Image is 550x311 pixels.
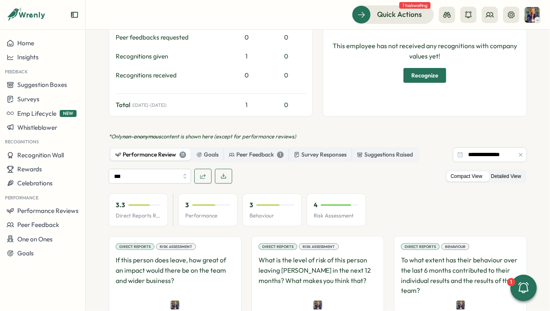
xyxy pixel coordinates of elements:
span: Whistleblower [17,124,57,131]
span: Recognition Wall [17,151,64,159]
div: 1 [230,52,263,61]
div: 1 [230,101,263,110]
p: Performance [185,212,231,220]
p: 3 [249,201,253,210]
div: Survey Responses [294,150,347,159]
span: One on Ones [17,235,53,243]
span: Performance Reviews [17,207,79,215]
button: 1 [510,275,537,301]
div: 0 [230,33,263,42]
div: Direct Reports [259,243,297,250]
div: 0 [266,71,306,80]
p: What is the level of risk of this person leaving [PERSON_NAME] in the next 12 months? What makes ... [259,255,378,296]
span: Suggestion Boxes [17,81,67,89]
div: 0 [266,52,306,61]
span: NEW [60,110,77,117]
p: Behaviour [249,212,295,220]
div: 1 [277,152,284,158]
p: Risk Assessment [314,212,359,220]
label: Compact View [447,171,487,182]
div: Direct Reports [401,243,440,250]
div: Goals [196,150,219,159]
p: This employee has not received any recognitions with company values yet! [330,41,520,61]
button: Expand sidebar [70,11,79,19]
div: Risk Assessment [299,243,339,250]
div: Peer Feedback [229,150,284,159]
div: Suggestions Raised [357,150,413,159]
span: Home [17,39,34,47]
span: Insights [17,53,39,61]
span: Total [116,101,131,110]
div: Performance Review [115,150,186,159]
div: Behaviour [441,243,469,250]
p: 3.3 [116,201,125,210]
div: Risk Assessment [156,243,196,250]
p: 4 [314,201,317,210]
label: Detailed View [487,171,525,182]
span: Peer Feedback [17,221,59,229]
div: 0 [266,101,306,110]
span: Rewards [17,165,42,173]
div: 11 [179,152,186,158]
p: 3 [185,201,189,210]
span: non-anonymous [122,133,161,140]
p: To what extent has their behaviour over the last 6 months contributed to their individual results... [401,255,520,296]
p: *Only content is shown here (except for performance reviews) [109,133,527,140]
div: Direct Reports [116,243,154,250]
img: Hanna Smith [170,301,179,310]
div: Peer feedbacks requested [116,33,227,42]
div: 0 [266,33,306,42]
div: 1 [507,278,515,286]
span: Goals [17,249,34,257]
span: Emp Lifecycle [17,110,56,117]
span: ( [DATE] - [DATE] ) [132,103,166,108]
div: Recognitions given [116,52,227,61]
span: 1 task waiting [399,2,431,9]
div: 0 [230,71,263,80]
span: Quick Actions [377,9,422,20]
p: Direct Reports Review Avg [116,212,161,220]
img: Hanna Smith [313,301,322,310]
button: Quick Actions [352,5,434,23]
span: Recognize [411,68,438,82]
span: Celebrations [17,179,53,187]
div: Recognitions received [116,71,227,80]
button: Recognize [403,68,446,83]
img: Hanna Smith [524,7,540,23]
span: Surveys [17,95,40,103]
img: Hanna Smith [456,301,465,310]
p: If this person does leave, how great of an impact would there be on the team and wider business? [116,255,235,296]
